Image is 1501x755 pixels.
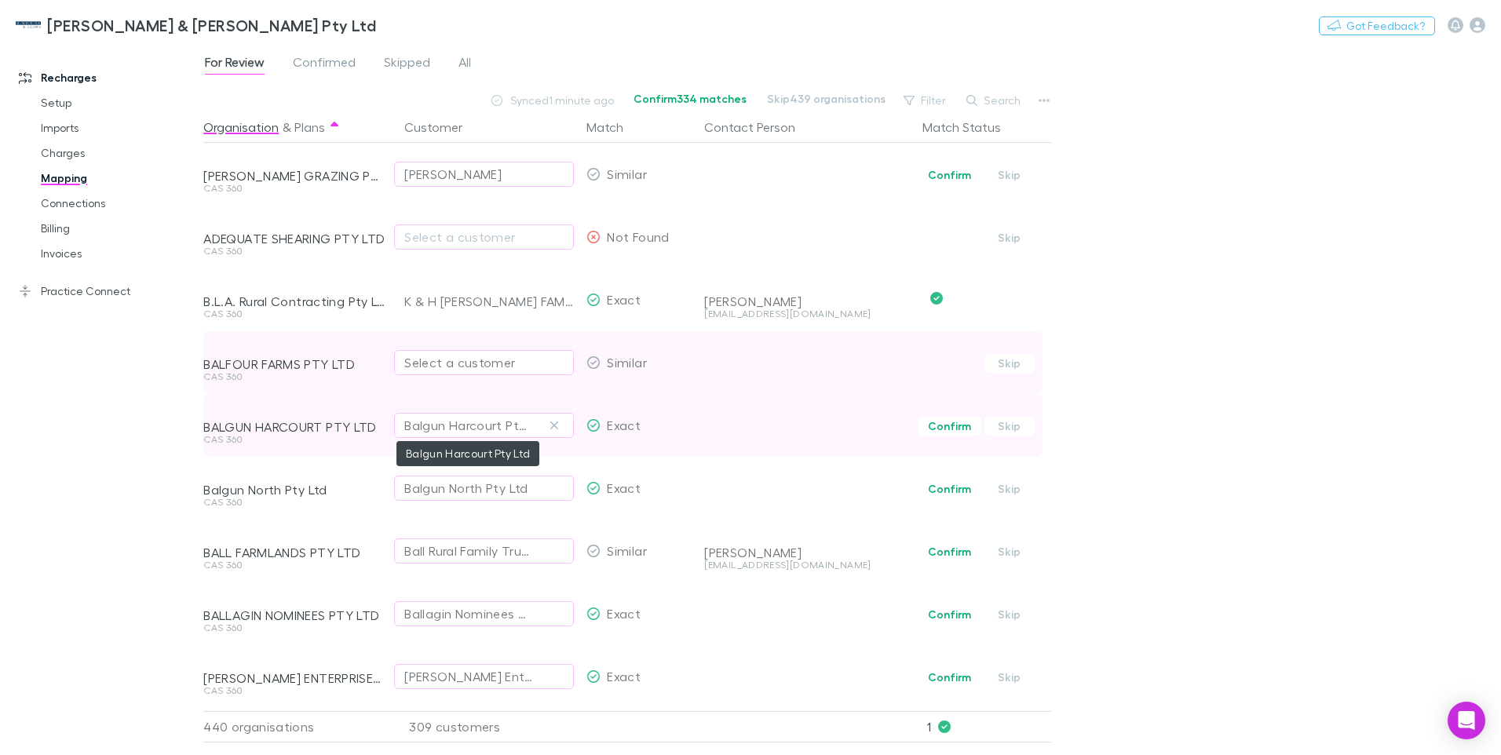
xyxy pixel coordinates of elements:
span: For Review [205,54,265,75]
div: Select a customer [404,353,564,372]
span: Similar [607,166,647,181]
div: ADEQUATE SHEARING PTY LTD [203,231,385,246]
button: Ballagin Nominees Pty Ltd [394,601,574,626]
a: Connections [25,191,212,216]
button: Confirm [918,166,981,184]
span: Exact [607,480,641,495]
a: Imports [25,115,212,140]
button: Skip [984,417,1035,436]
a: Practice Connect [3,279,212,304]
button: Skip [984,354,1035,373]
div: CAS 360 [203,560,385,570]
div: 309 customers [392,711,580,742]
a: Recharges [3,65,212,90]
button: Skip [984,228,1035,247]
button: Confirm [918,417,981,436]
div: BALL FARMLANDS PTY LTD [203,545,385,560]
span: Exact [607,606,641,621]
div: K & H [PERSON_NAME] FAMILY TRUST [404,270,574,333]
div: B.L.A. Rural Contracting Pty Ltd [203,294,385,309]
span: Synced [510,93,549,107]
div: [EMAIL_ADDRESS][DOMAIN_NAME] [704,560,910,570]
button: Customer [404,111,481,143]
span: Similar [607,543,647,558]
button: Skip [984,668,1035,687]
a: Invoices [25,241,212,266]
button: Select a customer [394,350,574,375]
div: [PERSON_NAME] Enterprises Pty Ltd [404,667,532,686]
button: Got Feedback? [1319,16,1435,35]
div: 440 organisations [203,711,392,742]
a: [PERSON_NAME] & [PERSON_NAME] Pty Ltd [6,6,385,44]
div: 1 minute ago [490,89,623,111]
div: Balgun Harcourt Pty Ltd [404,416,532,435]
button: Select a customer [394,224,574,250]
img: McWhirter & Leong Pty Ltd's Logo [16,16,41,35]
div: [PERSON_NAME] ENTERPRISES PTY LTD [203,670,385,686]
a: Mapping [25,166,212,191]
div: [PERSON_NAME] [704,294,910,309]
button: Confirm334 matches [623,89,757,108]
button: Match Status [922,111,1020,143]
span: Skipped [384,54,430,75]
div: CAS 360 [203,309,385,319]
span: Exact [607,669,641,684]
button: Filter [896,91,955,110]
div: CAS 360 [203,686,385,695]
div: CAS 360 [203,435,385,444]
div: CAS 360 [203,246,385,256]
button: Skip [984,542,1035,561]
div: Balgun North Pty Ltd [203,482,385,498]
button: Skip [984,480,1035,498]
div: Ball Rural Family Trust [404,542,532,560]
div: Select a customer [404,228,564,246]
button: Plans [294,111,325,143]
svg: Confirmed [930,292,943,305]
button: Match [586,111,642,143]
button: Balgun North Pty Ltd [394,476,574,501]
div: [PERSON_NAME] [404,165,502,184]
button: Confirm [918,542,981,561]
button: Confirm [918,605,981,624]
div: CAS 360 [203,372,385,381]
div: BALGUN HARCOURT PTY LTD [203,419,385,435]
div: Open Intercom Messenger [1448,702,1485,739]
span: Exact [607,292,641,307]
button: Skip [984,605,1035,624]
button: Search [959,91,1030,110]
a: Billing [25,216,212,241]
button: Ball Rural Family Trust [394,538,574,564]
button: [PERSON_NAME] Enterprises Pty Ltd [394,664,574,689]
span: Not Found [607,229,669,244]
p: 1 [927,712,1051,742]
button: Skip439 organisations [757,89,896,108]
div: CAS 360 [203,498,385,507]
button: Confirm [918,480,981,498]
div: CAS 360 [203,623,385,633]
button: [PERSON_NAME] [394,162,574,187]
span: Confirmed [293,54,356,75]
div: BALFOUR FARMS PTY LTD [203,356,385,372]
div: [PERSON_NAME] GRAZING PTY LTD [203,168,385,184]
button: Skip [984,166,1035,184]
div: BALLAGIN NOMINEES PTY LTD [203,607,385,623]
button: Confirm [918,668,981,687]
div: Ballagin Nominees Pty Ltd [404,604,532,623]
a: Setup [25,90,212,115]
h3: [PERSON_NAME] & [PERSON_NAME] Pty Ltd [47,16,376,35]
div: CAS 360 [203,184,385,193]
button: Organisation [203,111,279,143]
div: [PERSON_NAME] [704,545,910,560]
span: All [458,54,471,75]
div: Balgun North Pty Ltd [404,479,528,498]
div: [EMAIL_ADDRESS][DOMAIN_NAME] [704,309,910,319]
span: Similar [607,355,647,370]
button: Contact Person [704,111,814,143]
div: & [203,111,385,143]
span: Exact [607,418,641,432]
a: Charges [25,140,212,166]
